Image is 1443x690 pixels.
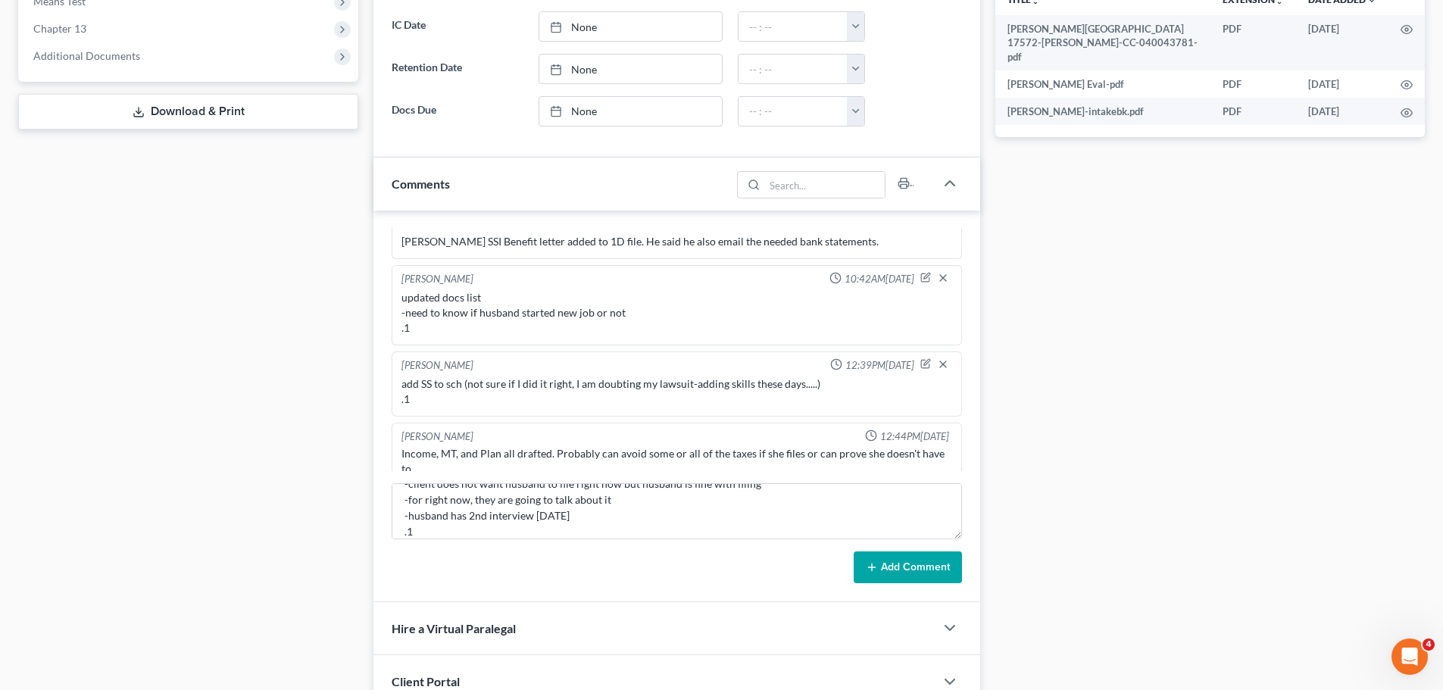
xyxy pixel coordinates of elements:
span: 12:39PM[DATE] [845,358,914,373]
span: 10:42AM[DATE] [845,272,914,286]
a: None [539,97,722,126]
div: updated docs list -need to know if husband started new job or not .1 [401,290,952,336]
input: -- : -- [739,97,848,126]
label: IC Date [384,11,530,42]
label: Retention Date [384,54,530,84]
td: [PERSON_NAME]-intakebk.pdf [995,98,1210,125]
a: Download & Print [18,94,358,130]
a: None [539,55,722,83]
button: Add Comment [854,551,962,583]
span: 12:44PM[DATE] [880,429,949,444]
td: PDF [1210,98,1296,125]
div: [PERSON_NAME] [401,429,473,444]
div: [PERSON_NAME] SSI Benefit letter added to 1D file. He said he also email the needed bank statements. [401,234,952,249]
input: -- : -- [739,12,848,41]
div: [PERSON_NAME] [401,272,473,287]
span: 4 [1423,638,1435,651]
a: None [539,12,722,41]
td: PDF [1210,15,1296,70]
div: Income, MT, and Plan all drafted. Probably can avoid some or all of the taxes if she files or can... [401,446,952,476]
td: [DATE] [1296,15,1388,70]
td: [PERSON_NAME] Eval-pdf [995,70,1210,98]
label: Docs Due [384,96,530,126]
td: [PERSON_NAME][GEOGRAPHIC_DATA] 17572-[PERSON_NAME]-CC-040043781-pdf [995,15,1210,70]
td: [DATE] [1296,70,1388,98]
td: [DATE] [1296,98,1388,125]
span: Comments [392,176,450,191]
span: Client Portal [392,674,460,688]
span: Chapter 13 [33,22,86,35]
span: Additional Documents [33,49,140,62]
div: [PERSON_NAME] [401,358,473,373]
td: PDF [1210,70,1296,98]
span: Hire a Virtual Paralegal [392,621,516,635]
input: -- : -- [739,55,848,83]
iframe: Intercom live chat [1391,638,1428,675]
input: Search... [765,172,885,198]
div: add SS to sch (not sure if I did it right, I am doubting my lawsuit-adding skills these days........ [401,376,952,407]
